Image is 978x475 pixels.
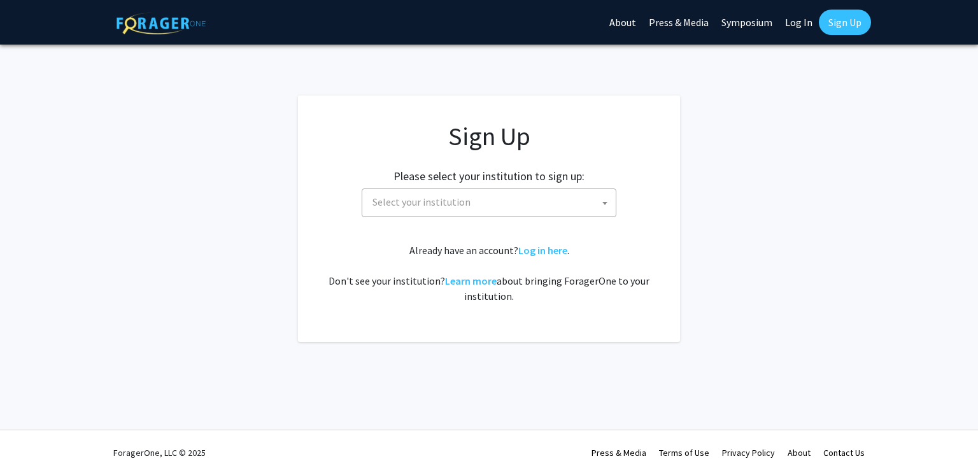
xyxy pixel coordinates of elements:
div: Already have an account? . Don't see your institution? about bringing ForagerOne to your institut... [323,243,655,304]
h1: Sign Up [323,121,655,152]
span: Select your institution [367,189,616,215]
h2: Please select your institution to sign up: [393,169,585,183]
img: ForagerOne Logo [117,12,206,34]
a: Sign Up [819,10,871,35]
span: Select your institution [362,188,616,217]
div: ForagerOne, LLC © 2025 [113,430,206,475]
a: Terms of Use [659,447,709,458]
a: Log in here [518,244,567,257]
a: Learn more about bringing ForagerOne to your institution [445,274,497,287]
a: Press & Media [592,447,646,458]
a: Privacy Policy [722,447,775,458]
span: Select your institution [372,195,471,208]
a: About [788,447,811,458]
a: Contact Us [823,447,865,458]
